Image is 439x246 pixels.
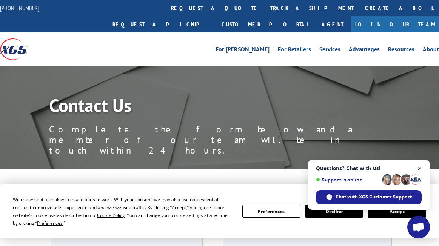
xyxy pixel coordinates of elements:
[172,32,204,37] span: Phone number
[181,85,220,91] span: Contact by Phone
[174,85,179,89] input: Contact by Phone
[13,195,233,227] div: We use essential cookies to make our site work. With your consent, we may also use non-essential ...
[314,16,351,32] a: Agent
[49,96,389,118] h1: Contact Us
[174,74,179,79] input: Contact by Email
[216,46,270,55] a: For [PERSON_NAME]
[97,212,125,218] span: Cookie Policy
[107,16,216,32] a: Request a pickup
[368,205,426,218] button: Accept
[216,16,314,32] a: Customer Portal
[349,46,380,55] a: Advantages
[37,220,63,226] span: Preferences
[172,63,214,68] span: Contact Preference
[423,46,439,55] a: About
[415,164,425,173] span: Close chat
[316,177,379,183] span: Support is online
[319,46,340,55] a: Services
[172,1,195,6] span: Last name
[242,205,300,218] button: Preferences
[388,46,414,55] a: Resources
[336,194,412,200] span: Chat with XGS Customer Support
[305,205,363,218] button: Decline
[351,16,439,32] a: Join Our Team
[407,216,430,238] div: Open chat
[181,75,218,80] span: Contact by Email
[278,46,311,55] a: For Retailers
[316,190,422,204] div: Chat with XGS Customer Support
[49,124,389,156] p: Complete the form below and a member of our team will be in touch within 24 hours.
[316,165,422,171] span: Questions? Chat with us!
